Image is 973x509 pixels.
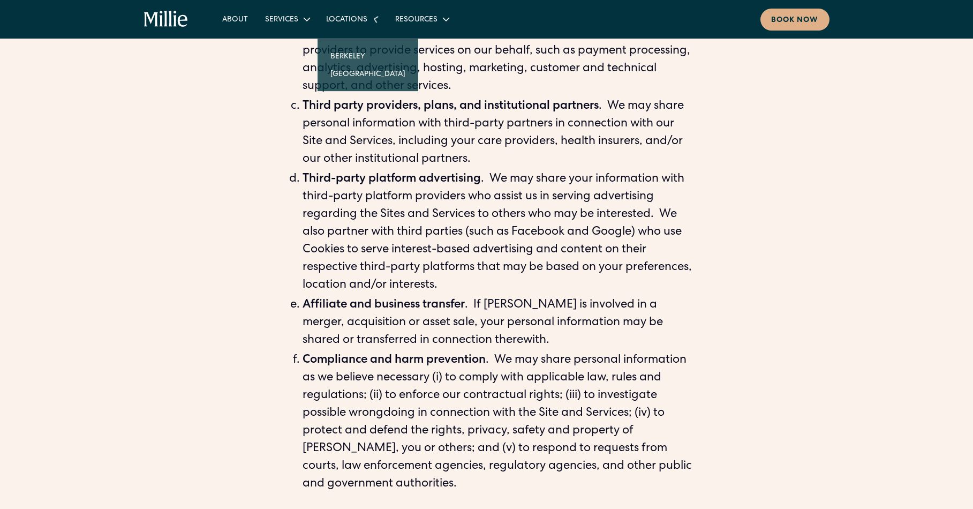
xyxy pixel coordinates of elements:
li: . We share personal information with our service providers to provide services on our behalf, suc... [303,25,692,96]
strong: Third party providers, plans, and institutional partners [303,101,599,113]
div: Locations [318,10,387,28]
li: . We may share personal information with third-party partners in connection with our Site and Ser... [303,98,692,169]
a: home [144,11,188,28]
div: Book now [771,15,819,26]
div: Resources [387,10,457,28]
a: [GEOGRAPHIC_DATA] [322,65,414,83]
div: Services [265,14,298,26]
strong: Affiliate and business transfer [303,300,465,311]
li: . We may share personal information as we believe necessary (i) to comply with applicable law, ru... [303,352,692,493]
strong: Service providers [303,28,395,40]
div: Services [257,10,318,28]
nav: Locations [318,39,418,91]
div: Resources [395,14,438,26]
div: Locations [326,14,367,26]
a: About [214,10,257,28]
li: . If [PERSON_NAME] is involved in a merger, acquisition or asset sale, your personal information ... [303,297,692,350]
a: Berkeley [322,47,414,65]
a: Book now [760,9,829,31]
strong: Compliance and harm prevention [303,355,486,366]
strong: Third-party platform advertising [303,174,481,185]
li: . We may share your information with third-party platform providers who assist us in serving adve... [303,171,692,295]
